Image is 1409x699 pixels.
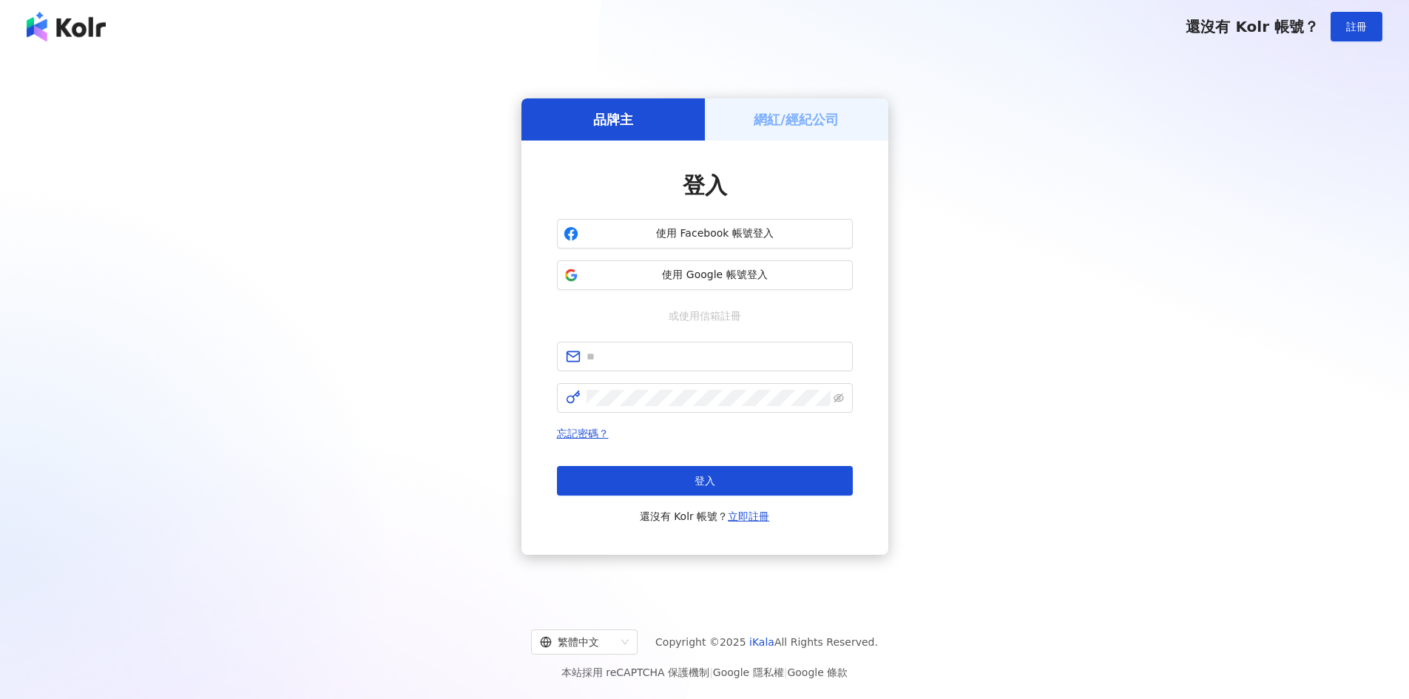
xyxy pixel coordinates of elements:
[749,636,774,648] a: iKala
[584,226,846,241] span: 使用 Facebook 帳號登入
[1346,21,1367,33] span: 註冊
[27,12,106,41] img: logo
[557,466,853,496] button: 登入
[658,308,751,324] span: 或使用信箱註冊
[728,510,769,522] a: 立即註冊
[683,172,727,198] span: 登入
[540,630,615,654] div: 繁體中文
[593,110,633,129] h5: 品牌主
[1186,18,1319,36] span: 還沒有 Kolr 帳號？
[655,633,878,651] span: Copyright © 2025 All Rights Reserved.
[713,666,784,678] a: Google 隱私權
[557,428,609,439] a: 忘記密碼？
[834,393,844,403] span: eye-invisible
[557,219,853,249] button: 使用 Facebook 帳號登入
[1331,12,1382,41] button: 註冊
[784,666,788,678] span: |
[787,666,848,678] a: Google 條款
[561,663,848,681] span: 本站採用 reCAPTCHA 保護機制
[754,110,839,129] h5: 網紅/經紀公司
[584,268,846,283] span: 使用 Google 帳號登入
[695,475,715,487] span: 登入
[640,507,770,525] span: 還沒有 Kolr 帳號？
[709,666,713,678] span: |
[557,260,853,290] button: 使用 Google 帳號登入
